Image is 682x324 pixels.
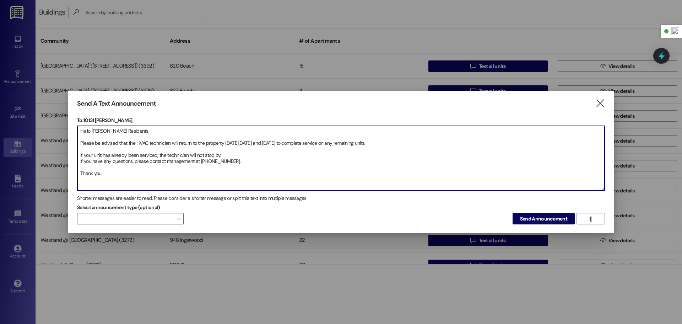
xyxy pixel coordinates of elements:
h3: Send A Text Announcement [77,100,156,108]
textarea: Hello [PERSON_NAME] Residents, Please be advised that the HVAC technician will return to the prop... [77,126,605,191]
i:  [588,216,593,222]
label: Select announcement type (optional) [77,202,160,213]
div: Shorter messages are easier to read. Please consider a shorter message or split this text into mu... [77,195,605,202]
div: Hello [PERSON_NAME] Residents, Please be advised that the HVAC technician will return to the prop... [77,126,605,191]
span: Send Announcement [520,215,567,223]
p: To: 10131 [PERSON_NAME] [77,117,605,124]
i:  [595,100,605,107]
button: Send Announcement [513,213,575,224]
